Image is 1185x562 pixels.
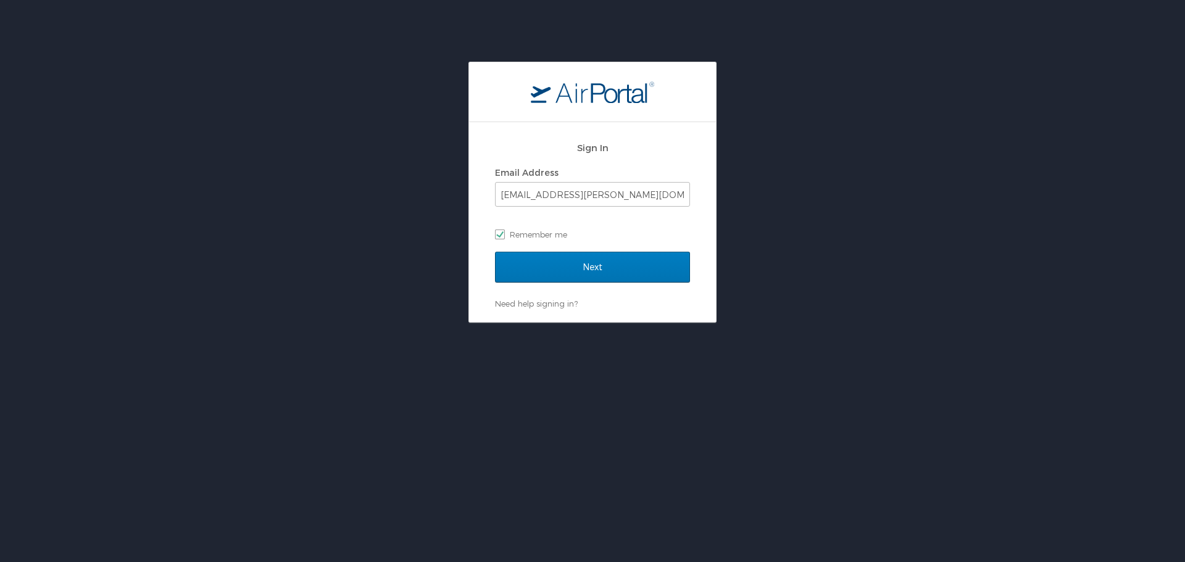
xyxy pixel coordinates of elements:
input: Next [495,252,690,283]
label: Email Address [495,167,559,178]
h2: Sign In [495,141,690,155]
a: Need help signing in? [495,299,578,308]
label: Remember me [495,225,690,244]
img: logo [531,81,654,103]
